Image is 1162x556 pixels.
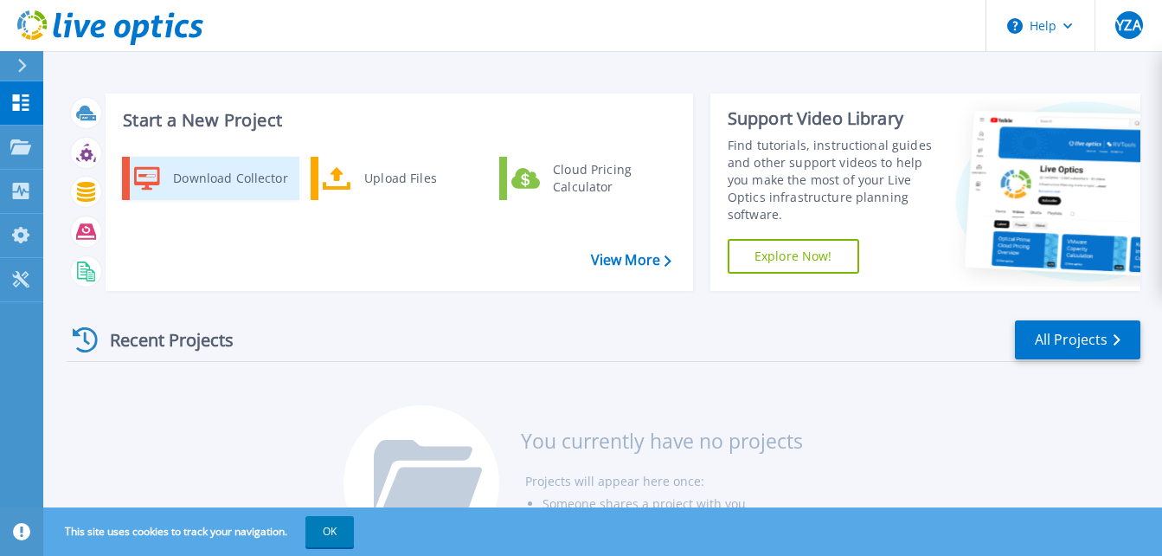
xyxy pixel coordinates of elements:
a: View More [591,252,671,268]
h3: You currently have no projects [521,431,803,450]
div: Download Collector [164,161,295,196]
a: Download Collector [122,157,299,200]
li: Projects will appear here once: [525,470,803,493]
a: All Projects [1015,320,1140,359]
a: Explore Now! [728,239,859,274]
li: Someone shares a project with you [542,493,803,515]
div: Upload Files [356,161,484,196]
div: Recent Projects [67,319,257,361]
a: Upload Files [311,157,488,200]
span: YZA [1116,18,1140,32]
a: Cloud Pricing Calculator [499,157,677,200]
span: This site uses cookies to track your navigation. [48,516,354,547]
button: OK [305,516,354,547]
div: Find tutorials, instructional guides and other support videos to help you make the most of your L... [728,137,941,223]
div: Cloud Pricing Calculator [544,161,672,196]
h3: Start a New Project [123,111,671,130]
div: Support Video Library [728,107,941,130]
